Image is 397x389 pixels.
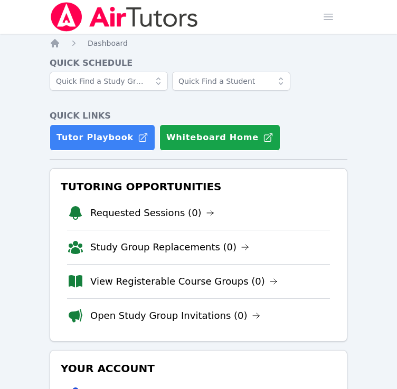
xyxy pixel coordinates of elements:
[90,274,278,289] a: View Registerable Course Groups (0)
[50,72,168,91] input: Quick Find a Study Group
[88,39,128,47] span: Dashboard
[59,359,338,378] h3: Your Account
[50,38,347,48] nav: Breadcrumb
[90,240,249,255] a: Study Group Replacements (0)
[90,206,214,220] a: Requested Sessions (0)
[50,57,347,70] h4: Quick Schedule
[50,110,347,122] h4: Quick Links
[50,124,155,151] a: Tutor Playbook
[172,72,290,91] input: Quick Find a Student
[159,124,280,151] button: Whiteboard Home
[88,38,128,48] a: Dashboard
[59,177,338,196] h3: Tutoring Opportunities
[90,308,260,323] a: Open Study Group Invitations (0)
[50,2,199,32] img: Air Tutors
